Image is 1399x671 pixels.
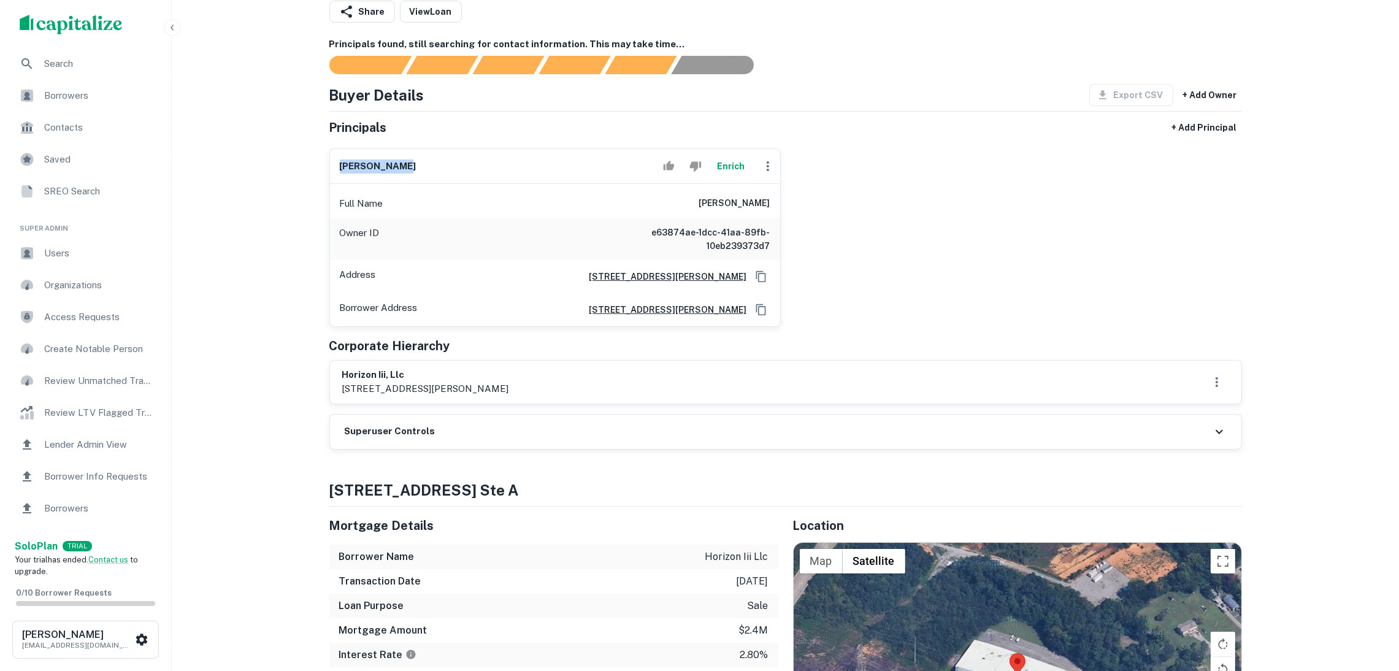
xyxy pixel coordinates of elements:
[44,437,154,452] span: Lender Admin View
[15,555,138,577] span: Your trial has ended. to upgrade.
[400,1,462,23] a: ViewLoan
[44,88,154,103] span: Borrowers
[15,539,58,554] a: SoloPlan
[10,430,161,459] a: Lender Admin View
[10,302,161,332] a: Access Requests
[339,574,421,589] h6: Transaction Date
[44,152,154,167] span: Saved
[739,623,768,638] p: $2.4m
[22,630,132,640] h6: [PERSON_NAME]
[539,56,610,74] div: Principals found, AI now looking for contact information...
[315,56,407,74] div: Sending borrower request to AI...
[329,337,450,355] h5: Corporate Hierarchy
[342,382,509,396] p: [STREET_ADDRESS][PERSON_NAME]
[16,588,112,597] span: 0 / 10 Borrower Requests
[740,648,768,662] p: 2.80%
[605,56,677,74] div: Principals found, still searching for contact information. This may take time...
[1167,117,1242,139] button: + Add Principal
[10,526,161,555] a: Email Testing
[329,1,395,23] button: Share
[711,154,751,178] button: Enrich
[44,310,154,324] span: Access Requests
[44,246,154,261] span: Users
[10,366,161,396] a: Review Unmatched Transactions
[345,424,435,439] h6: Superuser Controls
[12,621,159,659] button: [PERSON_NAME][EMAIL_ADDRESS][DOMAIN_NAME]
[800,549,843,573] button: Show street map
[752,301,770,319] button: Copy Address
[44,184,154,199] span: SREO Search
[406,56,478,74] div: Your request is received and processing...
[88,555,128,564] a: Contact us
[329,37,1242,52] h6: Principals found, still searching for contact information. This may take time...
[684,154,706,178] button: Reject
[752,267,770,286] button: Copy Address
[10,270,161,300] a: Organizations
[10,462,161,491] a: Borrower Info Requests
[672,56,768,74] div: AI fulfillment process complete.
[1338,573,1399,632] iframe: Chat Widget
[10,177,161,206] a: SREO Search
[340,267,376,286] p: Address
[329,118,387,137] h5: Principals
[10,398,161,428] div: Review LTV Flagged Transactions
[44,374,154,388] span: Review Unmatched Transactions
[44,342,154,356] span: Create Notable Person
[580,270,747,283] a: [STREET_ADDRESS][PERSON_NAME]
[44,56,154,71] span: Search
[843,549,905,573] button: Show satellite imagery
[10,145,161,174] div: Saved
[340,301,418,319] p: Borrower Address
[22,640,132,651] p: [EMAIL_ADDRESS][DOMAIN_NAME]
[339,599,404,613] h6: Loan Purpose
[658,154,680,178] button: Accept
[329,84,424,106] h4: Buyer Details
[44,120,154,135] span: Contacts
[10,494,161,523] a: Borrowers
[329,479,1242,501] h4: [STREET_ADDRESS] ste a
[580,303,747,316] a: [STREET_ADDRESS][PERSON_NAME]
[10,334,161,364] a: Create Notable Person
[10,113,161,142] a: Contacts
[329,516,778,535] h5: Mortgage Details
[405,649,416,660] svg: The interest rates displayed on the website are for informational purposes only and may be report...
[10,239,161,268] a: Users
[623,226,770,253] h6: e63874ae-1dcc-41aa-89fb-10eb239373d7
[20,15,123,34] img: capitalize-logo.png
[44,469,154,484] span: Borrower Info Requests
[699,196,770,211] h6: [PERSON_NAME]
[705,550,768,564] p: horizon iii llc
[748,599,768,613] p: sale
[342,368,509,382] h6: horizon iii, llc
[10,49,161,79] a: Search
[340,159,416,174] h6: [PERSON_NAME]
[340,226,380,253] p: Owner ID
[63,541,92,551] div: TRIAL
[1211,632,1235,656] button: Rotate map clockwise
[44,501,154,516] span: Borrowers
[10,81,161,110] a: Borrowers
[44,405,154,420] span: Review LTV Flagged Transactions
[339,550,415,564] h6: Borrower Name
[1211,549,1235,573] button: Toggle fullscreen view
[793,516,1242,535] h5: Location
[737,574,768,589] p: [DATE]
[339,648,416,662] h6: Interest Rate
[472,56,544,74] div: Documents found, AI parsing details...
